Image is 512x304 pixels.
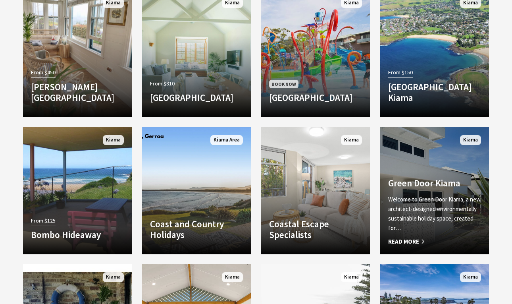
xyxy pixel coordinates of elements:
h4: Coastal Escape Specialists [269,219,362,240]
span: Kiama [341,135,362,145]
h4: [GEOGRAPHIC_DATA] [269,92,362,103]
a: Another Image Used Coast and Country Holidays Kiama Area [142,127,251,254]
h4: Green Door Kiama [388,178,481,189]
span: From $125 [31,216,56,225]
span: Kiama [460,135,481,145]
a: Another Image Used Coastal Escape Specialists Kiama [261,127,370,254]
span: Kiama [341,272,362,282]
span: From $150 [388,68,413,77]
a: From $125 Bombo Hideaway Kiama [23,127,132,254]
span: Kiama [222,272,243,282]
span: Book Now [269,80,298,88]
span: Kiama Area [210,135,243,145]
a: Another Image Used Green Door Kiama Welcome to Green Door Kiama, a new architect-designed environ... [380,127,489,254]
h4: Coast and Country Holidays [150,219,243,240]
h4: [GEOGRAPHIC_DATA] Kiama [388,81,481,103]
span: Read More [388,237,481,246]
h4: Bombo Hideaway [31,229,124,240]
span: Kiama [103,272,124,282]
span: From $450 [31,68,56,77]
span: Kiama [460,272,481,282]
h4: [PERSON_NAME][GEOGRAPHIC_DATA] [31,81,124,103]
span: From $310 [150,79,175,88]
span: Kiama [103,135,124,145]
h4: [GEOGRAPHIC_DATA] [150,92,243,103]
p: Welcome to Green Door Kiama, a new architect-designed environmentally sustainable holiday space, ... [388,195,481,233]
